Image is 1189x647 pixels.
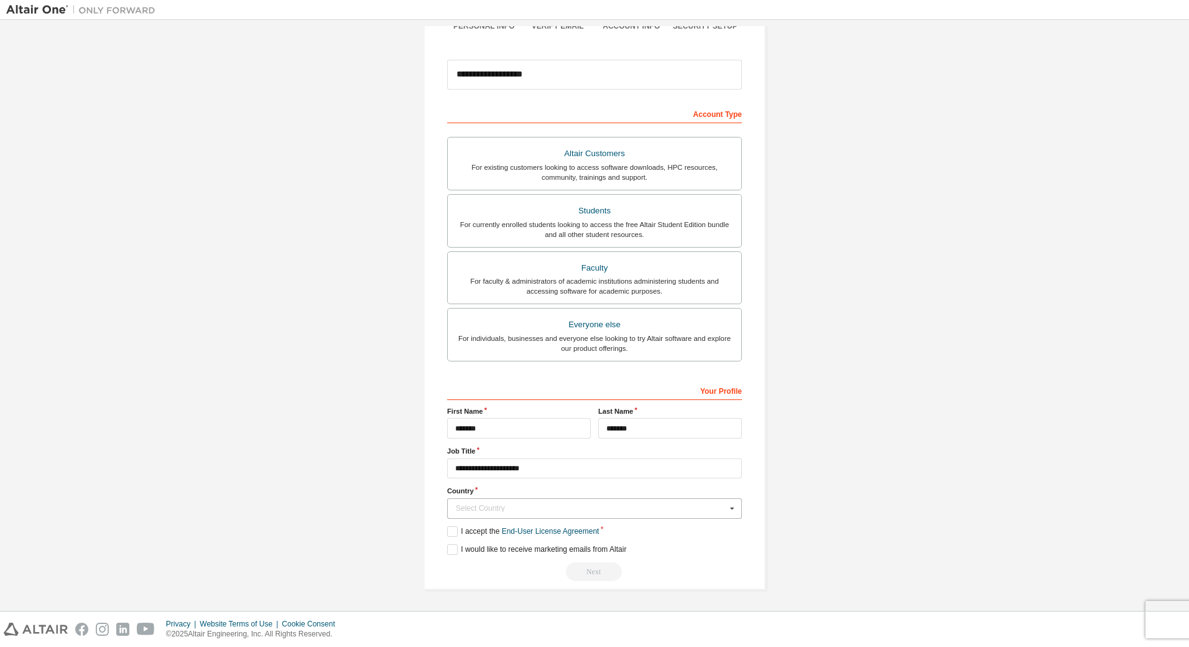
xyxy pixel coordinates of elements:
[4,623,68,636] img: altair_logo.svg
[455,220,734,240] div: For currently enrolled students looking to access the free Altair Student Edition bundle and all ...
[137,623,155,636] img: youtube.svg
[447,21,521,31] div: Personal Info
[447,486,742,496] label: Country
[96,623,109,636] img: instagram.svg
[598,406,742,416] label: Last Name
[166,629,343,640] p: © 2025 Altair Engineering, Inc. All Rights Reserved.
[447,562,742,581] div: Read and acccept EULA to continue
[594,21,669,31] div: Account Info
[447,380,742,400] div: Your Profile
[447,526,599,537] label: I accept the
[669,21,743,31] div: Security Setup
[166,619,200,629] div: Privacy
[455,162,734,182] div: For existing customers looking to access software downloads, HPC resources, community, trainings ...
[502,527,599,536] a: End-User License Agreement
[455,202,734,220] div: Students
[116,623,129,636] img: linkedin.svg
[455,276,734,296] div: For faculty & administrators of academic institutions administering students and accessing softwa...
[455,145,734,162] div: Altair Customers
[521,21,595,31] div: Verify Email
[455,259,734,277] div: Faculty
[282,619,342,629] div: Cookie Consent
[455,316,734,333] div: Everyone else
[455,333,734,353] div: For individuals, businesses and everyone else looking to try Altair software and explore our prod...
[6,4,162,16] img: Altair One
[456,505,726,512] div: Select Country
[200,619,282,629] div: Website Terms of Use
[447,103,742,123] div: Account Type
[75,623,88,636] img: facebook.svg
[447,446,742,456] label: Job Title
[447,544,626,555] label: I would like to receive marketing emails from Altair
[447,406,591,416] label: First Name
